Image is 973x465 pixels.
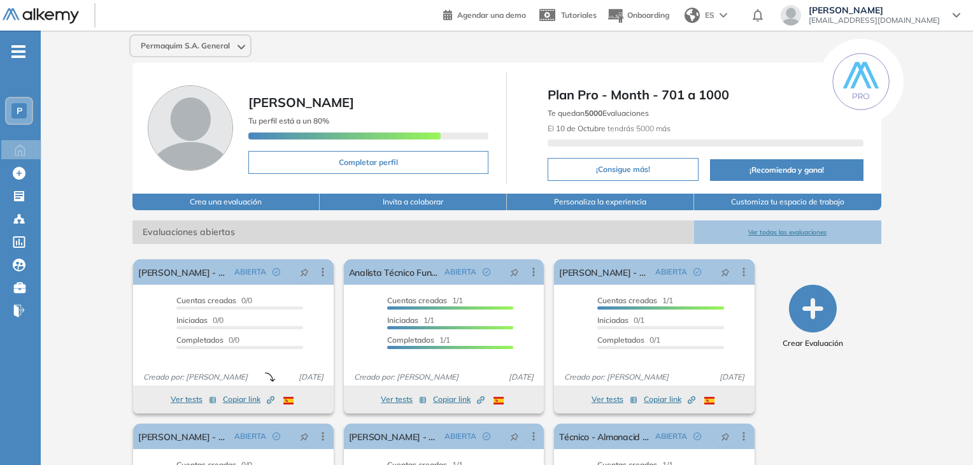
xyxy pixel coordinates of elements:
span: ABIERTA [655,431,687,442]
span: Tutoriales [561,10,597,20]
span: 0/1 [597,335,660,345]
span: Creado por: [PERSON_NAME] [559,371,674,383]
span: Copiar link [223,394,274,405]
span: ABIERTA [444,266,476,278]
span: ABIERTA [655,266,687,278]
button: pushpin [711,426,739,447]
span: ABIERTA [234,431,266,442]
span: Iniciadas [597,315,629,325]
button: pushpin [290,426,318,447]
i: - [11,50,25,53]
button: Copiar link [223,392,274,407]
img: world [685,8,700,23]
span: Completados [387,335,434,345]
span: Plan Pro - Month - 701 a 1000 [548,85,863,104]
button: Crear Evaluación [783,285,843,349]
button: ¡Consigue más! [548,158,699,181]
a: [PERSON_NAME] - Analista de Facturación [559,259,650,285]
button: Onboarding [607,2,669,29]
span: Copiar link [433,394,485,405]
img: ESP [704,397,714,404]
span: pushpin [300,431,309,441]
span: P [17,106,22,116]
span: [EMAIL_ADDRESS][DOMAIN_NAME] [809,15,940,25]
button: pushpin [290,262,318,282]
span: pushpin [300,267,309,277]
button: Customiza tu espacio de trabajo [694,194,881,210]
button: Invita a colaborar [320,194,507,210]
button: Ver tests [381,392,427,407]
a: Agendar una demo [443,6,526,22]
span: Onboarding [627,10,669,20]
span: check-circle [483,433,490,440]
span: check-circle [483,268,490,276]
b: 5000 [585,108,602,118]
span: Crear Evaluación [783,338,843,349]
span: 1/1 [387,296,463,305]
span: 0/1 [597,315,644,325]
span: Iniciadas [387,315,418,325]
span: ABIERTA [234,266,266,278]
button: Ver todas las evaluaciones [694,220,881,244]
span: 1/1 [597,296,673,305]
span: Copiar link [644,394,695,405]
span: check-circle [693,433,701,440]
span: 0/0 [176,335,239,345]
span: [PERSON_NAME] [248,94,354,110]
span: Cuentas creadas [597,296,657,305]
span: check-circle [693,268,701,276]
button: Ver tests [592,392,637,407]
span: Evaluaciones abiertas [132,220,694,244]
span: Tu perfil está a un 80% [248,116,329,125]
span: 1/1 [387,315,434,325]
span: Cuentas creadas [387,296,447,305]
a: Técnico - Almonacid Cristian [559,424,650,449]
b: 10 de Octubre [556,124,606,133]
span: Permaquim S.A. General [141,41,230,51]
img: Foto de perfil [148,85,233,171]
span: pushpin [510,267,519,277]
button: Crea una evaluación [132,194,320,210]
span: [DATE] [714,371,749,383]
span: 0/0 [176,296,252,305]
span: pushpin [510,431,519,441]
span: Cuentas creadas [176,296,236,305]
span: pushpin [721,267,730,277]
a: [PERSON_NAME] - Test Analista Facturación [138,424,229,449]
button: Ver tests [171,392,217,407]
button: Copiar link [433,392,485,407]
span: [DATE] [294,371,329,383]
span: ABIERTA [444,431,476,442]
span: 1/1 [387,335,450,345]
a: Analista Técnico Funcional - [PERSON_NAME] [349,259,439,285]
span: [PERSON_NAME] [809,5,940,15]
img: Logo [3,8,79,24]
button: pushpin [501,262,529,282]
button: Copiar link [644,392,695,407]
span: El tendrás 5000 más [548,124,671,133]
span: Iniciadas [176,315,208,325]
a: [PERSON_NAME] - Comercial [138,259,229,285]
span: pushpin [721,431,730,441]
span: Te quedan Evaluaciones [548,108,649,118]
img: arrow [720,13,727,18]
span: 0/0 [176,315,224,325]
span: check-circle [273,268,280,276]
a: [PERSON_NAME] - Test Facturación [349,424,439,449]
button: pushpin [711,262,739,282]
button: ¡Recomienda y gana! [710,159,863,181]
span: Completados [176,335,224,345]
span: Creado por: [PERSON_NAME] [138,371,253,383]
span: [DATE] [504,371,539,383]
button: Personaliza la experiencia [507,194,694,210]
img: ESP [494,397,504,404]
span: Creado por: [PERSON_NAME] [349,371,464,383]
button: pushpin [501,426,529,447]
span: Completados [597,335,644,345]
span: Agendar una demo [457,10,526,20]
span: check-circle [273,433,280,440]
span: ES [705,10,714,21]
img: ESP [283,397,294,404]
button: Completar perfil [248,151,488,174]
